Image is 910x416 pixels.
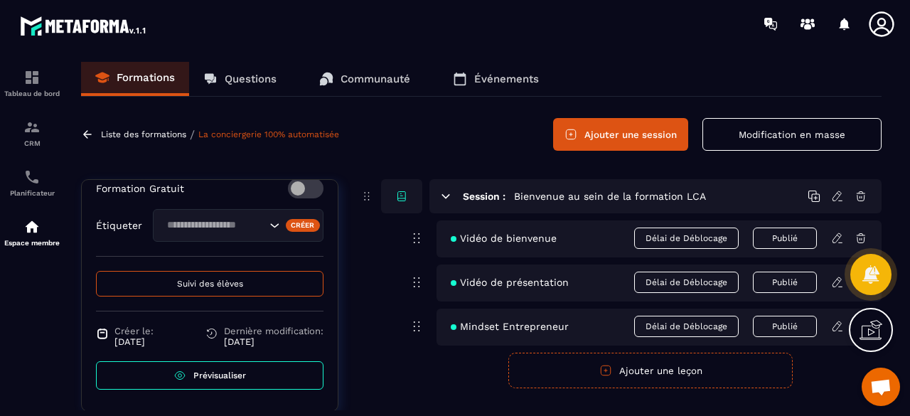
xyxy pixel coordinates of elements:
img: logo [20,13,148,38]
a: Prévisualiser [96,361,323,390]
button: Publié [753,316,817,337]
p: Tableau de bord [4,90,60,97]
button: Suivi des élèves [96,271,323,297]
span: Délai de Déblocage [634,272,739,293]
input: Search for option [162,218,266,233]
button: Publié [753,272,817,293]
button: Ajouter une leçon [508,353,793,388]
div: Search for option [153,209,323,242]
span: Vidéo de présentation [451,277,569,288]
a: Communauté [305,62,424,96]
p: [DATE] [114,336,154,347]
a: automationsautomationsEspace membre [4,208,60,257]
a: Liste des formations [101,129,186,139]
span: Vidéo de bienvenue [451,233,557,244]
span: Prévisualiser [193,370,246,380]
button: Modification en masse [702,118,882,151]
p: Planificateur [4,189,60,197]
span: Délai de Déblocage [634,316,739,337]
img: automations [23,218,41,235]
a: formationformationCRM [4,108,60,158]
span: Délai de Déblocage [634,228,739,249]
span: Mindset Entrepreneur [451,321,569,332]
a: Formations [81,62,189,96]
h6: Session : [463,191,505,202]
span: / [190,128,195,142]
p: Formation Gratuit [96,183,184,194]
button: Ajouter une session [553,118,688,151]
div: Ouvrir le chat [862,368,900,406]
img: formation [23,69,41,86]
a: La conciergerie 100% automatisée [198,129,339,139]
span: Créer le: [114,326,154,336]
p: Communauté [341,73,410,85]
h5: Bienvenue au sein de la formation LCA [514,189,706,203]
p: Formations [117,71,175,84]
div: Créer [286,219,321,232]
p: Questions [225,73,277,85]
a: Questions [189,62,291,96]
a: Événements [439,62,553,96]
p: [DATE] [224,336,323,347]
span: Dernière modification: [224,326,323,336]
p: Événements [474,73,539,85]
p: Étiqueter [96,220,142,231]
img: scheduler [23,169,41,186]
span: Suivi des élèves [177,279,243,289]
button: Publié [753,228,817,249]
img: formation [23,119,41,136]
p: Espace membre [4,239,60,247]
p: CRM [4,139,60,147]
a: formationformationTableau de bord [4,58,60,108]
a: schedulerschedulerPlanificateur [4,158,60,208]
